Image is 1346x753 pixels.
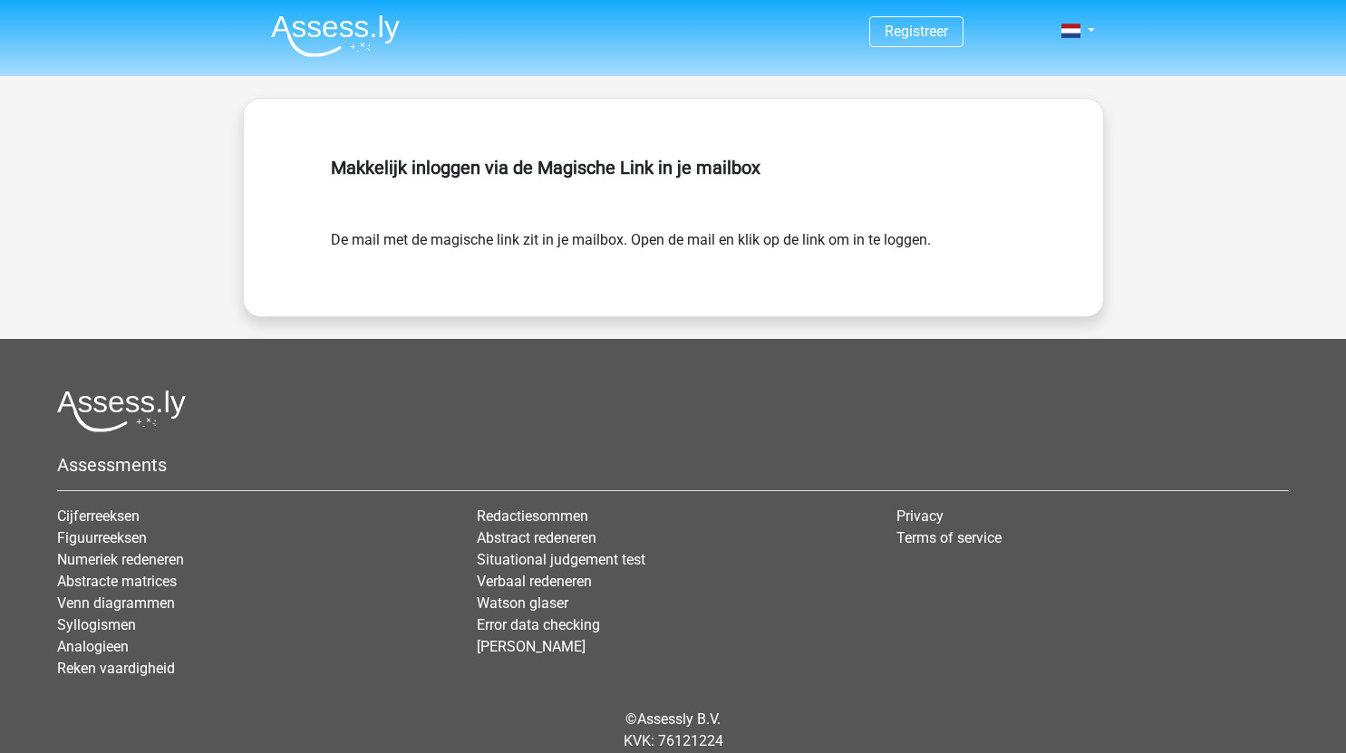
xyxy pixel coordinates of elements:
[331,157,1016,179] h5: Makkelijk inloggen via de Magische Link in je mailbox
[477,551,645,568] a: Situational judgement test
[477,594,568,612] a: Watson glaser
[57,507,140,525] a: Cijferreeksen
[57,551,184,568] a: Numeriek redeneren
[57,616,136,633] a: Syllogismen
[57,573,177,590] a: Abstracte matrices
[477,573,592,590] a: Verbaal redeneren
[885,23,948,40] a: Registreer
[57,529,147,546] a: Figuurreeksen
[477,529,596,546] a: Abstract redeneren
[896,529,1002,546] a: Terms of service
[477,638,586,655] a: [PERSON_NAME]
[57,638,129,655] a: Analogieen
[271,14,400,57] img: Assessly
[57,454,1289,476] h5: Assessments
[331,229,1016,251] form: De mail met de magische link zit in je mailbox. Open de mail en klik op de link om in te loggen.
[57,594,175,612] a: Venn diagrammen
[477,507,588,525] a: Redactiesommen
[637,710,721,728] a: Assessly B.V.
[57,660,175,677] a: Reken vaardigheid
[57,390,186,432] img: Assessly logo
[477,616,600,633] a: Error data checking
[896,507,944,525] a: Privacy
